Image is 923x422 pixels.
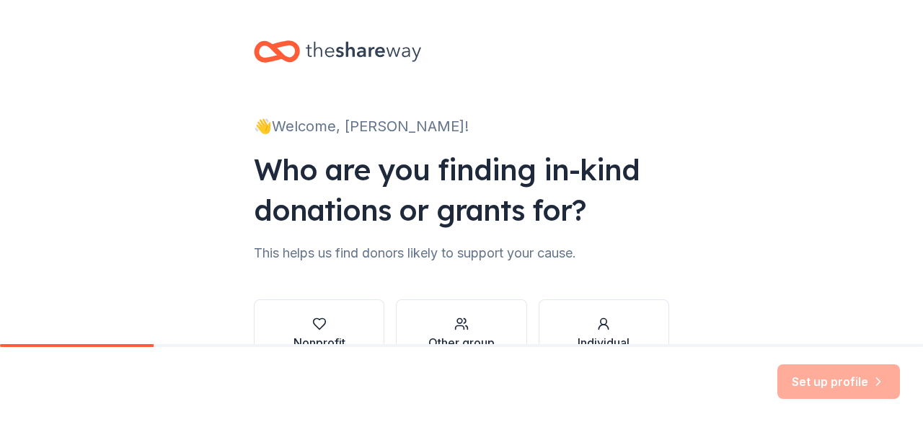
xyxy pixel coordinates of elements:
[428,334,495,351] div: Other group
[254,149,669,230] div: Who are you finding in-kind donations or grants for?
[396,299,526,369] button: Other group
[254,299,384,369] button: Nonprofit
[293,334,345,351] div: Nonprofit
[254,242,669,265] div: This helps us find donors likely to support your cause.
[539,299,669,369] button: Individual
[578,334,630,351] div: Individual
[254,115,669,138] div: 👋 Welcome, [PERSON_NAME]!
